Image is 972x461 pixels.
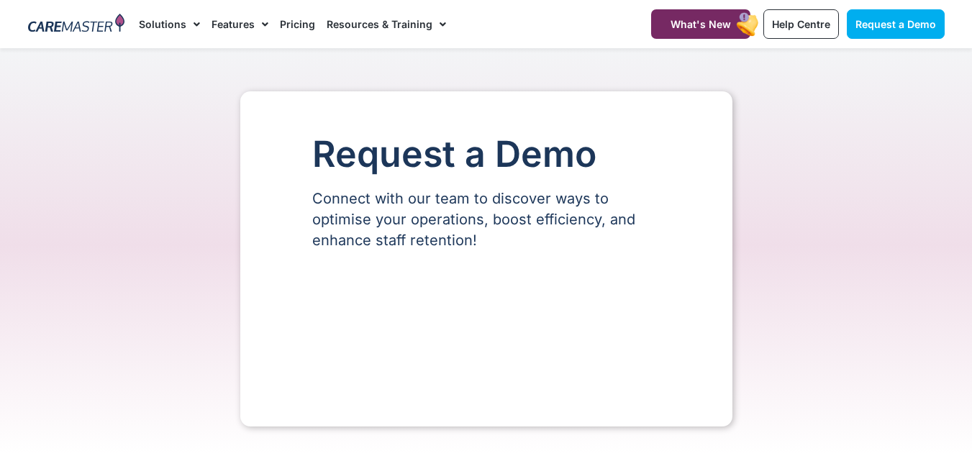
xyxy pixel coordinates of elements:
span: Request a Demo [855,18,936,30]
span: What's New [671,18,731,30]
p: Connect with our team to discover ways to optimise your operations, boost efficiency, and enhance... [312,188,660,251]
a: What's New [651,9,750,39]
h1: Request a Demo [312,134,660,174]
iframe: Form 0 [312,275,660,383]
a: Help Centre [763,9,839,39]
a: Request a Demo [847,9,945,39]
span: Help Centre [772,18,830,30]
img: CareMaster Logo [28,14,125,35]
